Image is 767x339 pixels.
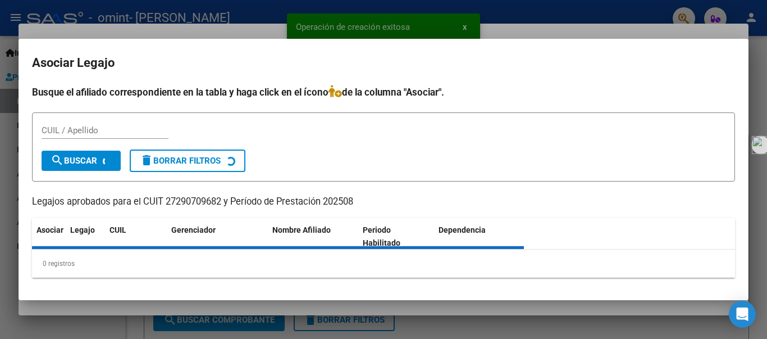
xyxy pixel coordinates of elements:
span: Borrar Filtros [140,156,221,166]
p: Legajos aprobados para el CUIT 27290709682 y Período de Prestación 202508 [32,195,735,209]
span: Gerenciador [171,225,216,234]
span: Nombre Afiliado [272,225,331,234]
div: 0 registros [32,250,735,278]
span: Legajo [70,225,95,234]
span: Periodo Habilitado [363,225,400,247]
mat-icon: delete [140,153,153,167]
div: Open Intercom Messenger [729,301,756,328]
span: CUIL [109,225,126,234]
button: Borrar Filtros [130,150,245,172]
datatable-header-cell: Periodo Habilitado [358,218,434,255]
h2: Asociar Legajo [32,52,735,74]
span: Dependencia [439,225,486,234]
span: Asociar [36,225,63,234]
datatable-header-cell: Dependencia [434,218,524,255]
button: Buscar [42,151,121,171]
h4: Busque el afiliado correspondiente en la tabla y haga click en el ícono de la columna "Asociar". [32,85,735,100]
datatable-header-cell: Gerenciador [167,218,268,255]
span: Buscar [51,156,97,166]
datatable-header-cell: Nombre Afiliado [268,218,358,255]
mat-icon: search [51,153,64,167]
datatable-header-cell: CUIL [105,218,167,255]
datatable-header-cell: Asociar [32,218,66,255]
datatable-header-cell: Legajo [66,218,105,255]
